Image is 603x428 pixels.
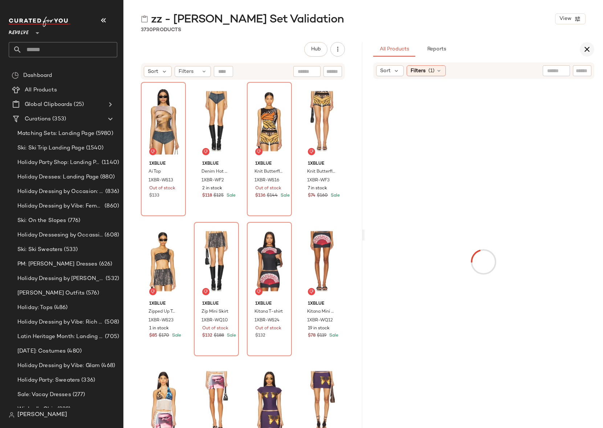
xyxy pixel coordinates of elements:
[304,42,327,57] button: Hub
[17,405,56,413] span: Wickedly Chic
[148,169,161,175] span: Ai Top
[308,185,327,192] span: 7 in stock
[202,161,231,167] span: 1XBLUE
[12,72,19,79] img: svg%3e
[202,193,212,199] span: $118
[249,85,289,158] img: 1XBR-WS16_V1.jpg
[148,177,173,184] span: 1XBR-WS13
[379,46,409,52] span: All Products
[279,193,290,198] span: Sale
[141,26,181,34] div: Products
[80,376,95,384] span: (336)
[196,85,236,158] img: 1XBR-WF2_V1.jpg
[17,333,103,341] span: Latin Heritage Month: Landing Page
[148,68,158,75] span: Sort
[151,289,155,294] img: svg%3e
[202,333,212,339] span: $132
[141,15,148,22] img: svg%3e
[317,333,326,339] span: $119
[249,225,289,298] img: 1XBR-WS24_V1.jpg
[25,86,57,94] span: All Products
[257,149,261,154] img: svg%3e
[17,318,103,326] span: Holiday Dressing by Vibe: Rich Girl
[255,193,265,199] span: $136
[196,225,236,298] img: 1XBR-WQ10_V1.jpg
[254,309,283,315] span: Kitana T-shirt
[17,217,66,225] span: Ski: On the Slopes
[308,333,315,339] span: $78
[25,100,72,109] span: Global Clipboards
[17,391,71,399] span: Sale: Vacay Dresses
[104,188,119,196] span: (836)
[204,149,208,154] img: svg%3e
[85,144,104,152] span: (1540)
[255,301,284,307] span: 1XBLUE
[201,177,224,184] span: 1XBR-WF2
[308,161,336,167] span: 1XBLUE
[17,275,104,283] span: Holiday Dressing by [PERSON_NAME]: Cool Girl
[159,333,169,339] span: $170
[257,289,261,294] img: svg%3e
[151,149,155,154] img: svg%3e
[308,325,330,332] span: 19 in stock
[85,289,99,297] span: (576)
[309,289,314,294] img: svg%3e
[51,115,66,123] span: (353)
[23,71,52,80] span: Dashboard
[201,309,228,315] span: Zip Mini Skirt
[17,376,80,384] span: Holiday Party: Sweaters
[317,193,328,199] span: $160
[309,149,314,154] img: svg%3e
[302,225,342,298] img: 1XBR-WQ12_V1.jpg
[17,246,62,254] span: Ski: Ski Sweaters
[307,169,335,175] span: Knit Butterfly Shorts
[255,161,284,167] span: 1XBLUE
[255,333,265,339] span: $132
[17,231,103,239] span: Holiday Dressesing by Occassion: Home for the Holidays
[202,185,222,192] span: 2 in stock
[267,193,278,199] span: $144
[308,301,336,307] span: 1XBLUE
[225,193,236,198] span: Sale
[202,301,231,307] span: 1XBLUE
[202,325,228,332] span: Out of stock
[201,317,228,324] span: 1XBR-WQ10
[66,347,82,355] span: (480)
[143,225,183,298] img: 1XBR-WS23_V1.jpg
[17,347,66,355] span: [DATE]: Costumes
[329,193,340,198] span: Sale
[204,289,208,294] img: svg%3e
[149,193,159,199] span: $133
[148,317,174,324] span: 1XBR-WS23
[56,405,71,413] span: (332)
[25,115,51,123] span: Curations
[103,202,119,210] span: (860)
[307,317,333,324] span: 1XBR-WQ12
[17,159,100,167] span: Holiday Party Shop: Landing Page
[254,317,280,324] span: 1XBR-WS24
[171,333,181,338] span: Sale
[17,188,104,196] span: Holiday Dressing by Occasion: Landing Page
[100,362,115,370] span: (468)
[213,193,224,199] span: $125
[17,362,100,370] span: Holiday Dressing by Vibe: Glam
[559,16,571,22] span: View
[214,333,224,339] span: $188
[141,27,153,33] span: 3730
[9,25,29,38] span: Revolve
[307,177,330,184] span: 1XBR-WF3
[254,177,279,184] span: 1XBR-WS16
[143,85,183,158] img: 1XBR-WS13_V1.jpg
[149,301,178,307] span: 1XBLUE
[308,193,315,199] span: $74
[72,100,84,109] span: (25)
[310,46,321,52] span: Hub
[17,129,94,138] span: Matching Sets: Landing Page
[71,391,85,399] span: (277)
[302,85,342,158] img: 1XBR-WF3_V1.jpg
[66,217,81,225] span: (776)
[225,333,236,338] span: Sale
[255,325,281,332] span: Out of stock
[62,246,78,254] span: (533)
[104,275,119,283] span: (532)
